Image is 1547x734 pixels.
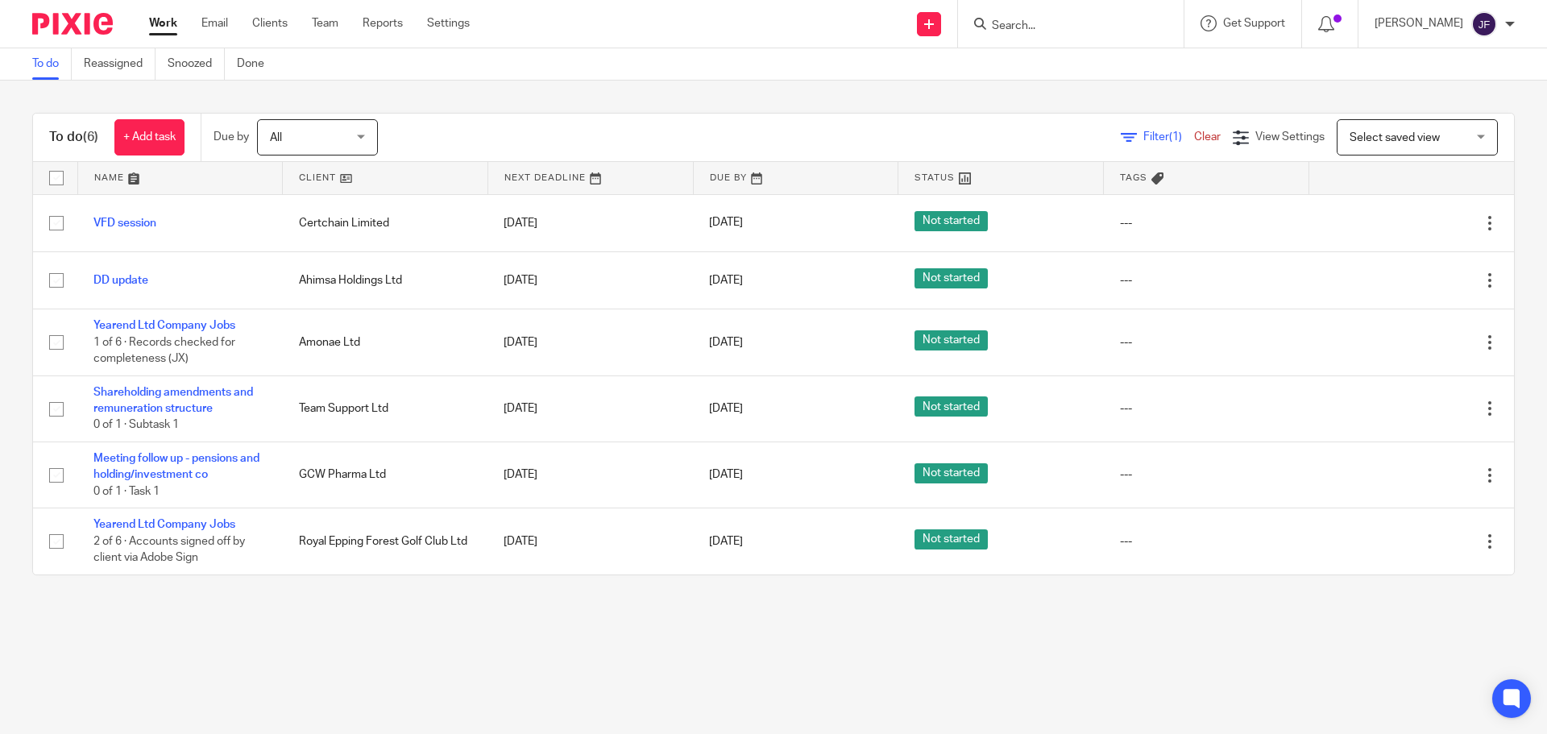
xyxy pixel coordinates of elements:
a: DD update [93,275,148,286]
img: Pixie [32,13,113,35]
td: Amonae Ltd [283,309,488,375]
span: (6) [83,131,98,143]
span: Get Support [1223,18,1285,29]
input: Search [990,19,1135,34]
span: [DATE] [709,403,743,414]
span: Tags [1120,173,1147,182]
h1: To do [49,129,98,146]
span: Not started [915,330,988,350]
a: Reports [363,15,403,31]
td: Certchain Limited [283,194,488,251]
span: Filter [1143,131,1194,143]
a: Snoozed [168,48,225,80]
a: Settings [427,15,470,31]
a: Work [149,15,177,31]
a: Yearend Ltd Company Jobs [93,320,235,331]
span: 0 of 1 · Subtask 1 [93,420,179,431]
div: --- [1120,272,1293,288]
a: Team [312,15,338,31]
a: Done [237,48,276,80]
span: Select saved view [1350,132,1440,143]
span: Not started [915,463,988,483]
span: [DATE] [709,275,743,286]
a: + Add task [114,119,185,156]
td: [DATE] [487,194,693,251]
span: [DATE] [709,536,743,547]
span: Not started [915,396,988,417]
a: Reassigned [84,48,156,80]
span: 0 of 1 · Task 1 [93,486,160,497]
div: --- [1120,533,1293,549]
p: Due by [214,129,249,145]
td: [DATE] [487,508,693,574]
a: Clear [1194,131,1221,143]
p: [PERSON_NAME] [1375,15,1463,31]
img: svg%3E [1471,11,1497,37]
td: Royal Epping Forest Golf Club Ltd [283,508,488,574]
div: --- [1120,334,1293,350]
a: Meeting follow up - pensions and holding/investment co [93,453,259,480]
span: View Settings [1255,131,1325,143]
td: [DATE] [487,442,693,508]
a: To do [32,48,72,80]
td: [DATE] [487,251,693,309]
div: --- [1120,215,1293,231]
td: Ahimsa Holdings Ltd [283,251,488,309]
span: 1 of 6 · Records checked for completeness (JX) [93,337,235,365]
span: All [270,132,282,143]
td: GCW Pharma Ltd [283,442,488,508]
span: Not started [915,211,988,231]
a: Shareholding amendments and remuneration structure [93,387,253,414]
span: [DATE] [709,470,743,481]
td: Team Support Ltd [283,375,488,442]
span: (1) [1169,131,1182,143]
div: --- [1120,400,1293,417]
a: Yearend Ltd Company Jobs [93,519,235,530]
span: Not started [915,268,988,288]
span: Not started [915,529,988,549]
a: Clients [252,15,288,31]
span: [DATE] [709,337,743,348]
span: [DATE] [709,218,743,229]
td: [DATE] [487,375,693,442]
span: 2 of 6 · Accounts signed off by client via Adobe Sign [93,536,245,564]
div: --- [1120,467,1293,483]
a: Email [201,15,228,31]
a: VFD session [93,218,156,229]
td: [DATE] [487,309,693,375]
